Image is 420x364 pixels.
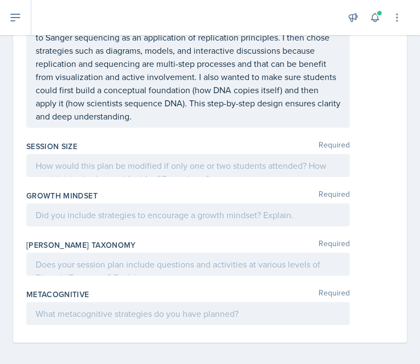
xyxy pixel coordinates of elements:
span: Required [319,289,350,300]
span: Required [319,190,350,201]
p: I structured the session to begin with DNA replication because it is the natural cellular process... [36,4,340,123]
span: Required [319,240,350,251]
label: [PERSON_NAME] Taxonomy [26,240,136,251]
label: Metacognitive [26,289,89,300]
label: Growth Mindset [26,190,98,201]
label: Session Size [26,141,77,152]
span: Required [319,141,350,152]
